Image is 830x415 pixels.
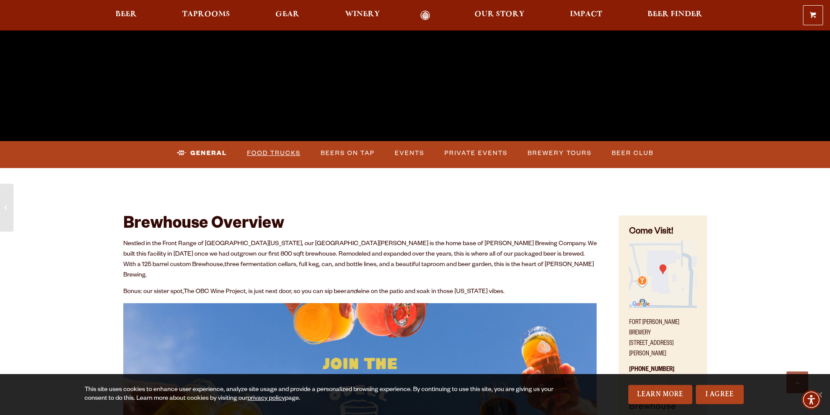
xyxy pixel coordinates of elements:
[647,11,702,18] span: Beer Finder
[346,289,357,296] em: and
[441,143,511,163] a: Private Events
[629,313,696,360] p: Fort [PERSON_NAME] Brewery [STREET_ADDRESS][PERSON_NAME]
[123,216,597,235] h2: Brewhouse Overview
[629,304,696,310] a: Find on Google Maps (opens in a new window)
[183,289,246,296] a: The OBC Wine Project
[629,226,696,239] h4: Come Visit!
[629,240,696,307] img: Small thumbnail of location on map
[391,143,428,163] a: Events
[110,10,142,20] a: Beer
[182,11,230,18] span: Taprooms
[115,11,137,18] span: Beer
[247,395,285,402] a: privacy policy
[176,10,236,20] a: Taprooms
[339,10,386,20] a: Winery
[275,11,299,18] span: Gear
[696,385,744,404] a: I Agree
[345,11,380,18] span: Winery
[317,143,378,163] a: Beers on Tap
[570,11,602,18] span: Impact
[123,287,597,297] p: Bonus: our sister spot, , is just next door, so you can sip beer wine on the patio and soak in th...
[469,10,530,20] a: Our Story
[270,10,305,20] a: Gear
[642,10,708,20] a: Beer Finder
[628,385,692,404] a: Learn More
[85,386,556,403] div: This site uses cookies to enhance user experience, analyze site usage and provide a personalized ...
[564,10,608,20] a: Impact
[123,239,597,281] p: Nestled in the Front Range of [GEOGRAPHIC_DATA][US_STATE], our [GEOGRAPHIC_DATA][PERSON_NAME] is ...
[173,143,230,163] a: General
[244,143,304,163] a: Food Trucks
[608,143,657,163] a: Beer Club
[123,262,594,279] span: three fermentation cellars, full keg, can, and bottle lines, and a beautiful taproom and beer gar...
[629,360,696,386] p: [PHONE_NUMBER]
[409,10,442,20] a: Odell Home
[474,11,525,18] span: Our Story
[524,143,595,163] a: Brewery Tours
[786,371,808,393] a: Scroll to top
[802,390,821,409] div: Accessibility Menu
